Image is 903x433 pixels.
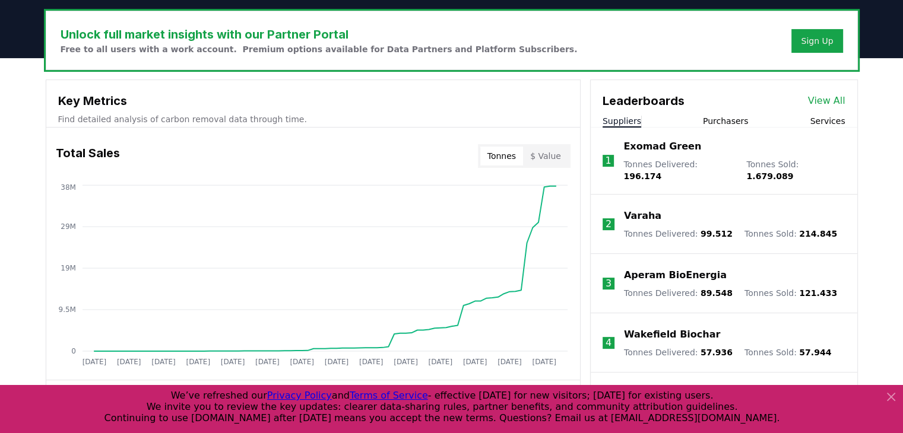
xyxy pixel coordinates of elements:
p: Tonnes Delivered : [624,346,733,358]
span: 1.679.089 [746,171,793,181]
tspan: [DATE] [116,358,141,366]
p: Tonnes Delivered : [623,158,734,182]
a: Wakefield Biochar [624,327,720,342]
tspan: [DATE] [394,358,418,366]
p: 2 [606,217,611,231]
tspan: 38M [61,183,76,192]
a: View All [808,94,845,108]
p: Tonnes Sold : [744,228,837,240]
p: 1 [605,154,611,168]
span: 57.944 [799,348,831,357]
tspan: 19M [61,264,76,272]
span: 89.548 [701,288,733,298]
tspan: [DATE] [82,358,106,366]
a: Varaha [624,209,661,223]
span: 196.174 [623,171,661,181]
p: Tonnes Sold : [744,287,837,299]
button: Suppliers [603,115,641,127]
span: 57.936 [701,348,733,357]
tspan: [DATE] [498,358,522,366]
button: Sign Up [791,29,842,53]
tspan: [DATE] [151,358,176,366]
button: Tonnes [480,147,523,165]
p: 3 [606,276,611,291]
h3: Leaderboards [603,92,685,110]
button: $ Value [523,147,568,165]
tspan: 9.5M [58,305,75,314]
p: 4 [606,336,611,350]
p: Find detailed analysis of carbon removal data through time. [58,113,568,125]
h3: Key Metrics [58,92,568,110]
span: 99.512 [701,229,733,238]
p: Free to all users with a work account. Premium options available for Data Partners and Platform S... [61,43,578,55]
span: 121.433 [799,288,837,298]
button: Services [810,115,845,127]
tspan: [DATE] [255,358,280,366]
tspan: [DATE] [186,358,210,366]
p: Tonnes Delivered : [624,228,733,240]
tspan: [DATE] [290,358,314,366]
a: Sign Up [801,35,833,47]
tspan: [DATE] [220,358,245,366]
p: Tonnes Sold : [744,346,831,358]
tspan: [DATE] [532,358,556,366]
h3: Total Sales [56,144,120,168]
tspan: 29M [61,222,76,231]
h3: Unlock full market insights with our Partner Portal [61,26,578,43]
tspan: [DATE] [359,358,384,366]
span: 214.845 [799,229,837,238]
tspan: [DATE] [428,358,452,366]
p: Tonnes Sold : [746,158,845,182]
tspan: [DATE] [463,358,487,366]
button: Purchasers [703,115,749,127]
tspan: 0 [71,347,76,355]
tspan: [DATE] [324,358,348,366]
a: Exomad Green [623,139,701,154]
a: Aperam BioEnergia [624,268,727,282]
p: Tonnes Delivered : [624,287,733,299]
